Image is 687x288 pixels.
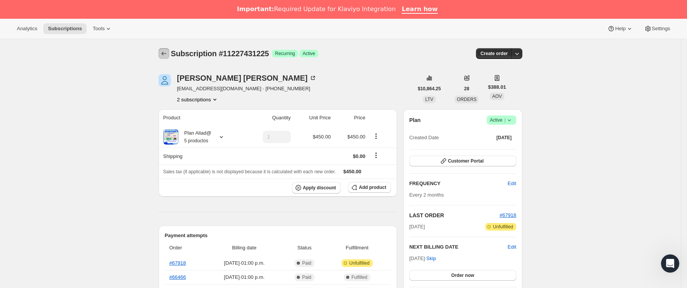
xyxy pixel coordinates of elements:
button: Create order [476,48,512,59]
span: Unfulfilled [349,260,370,266]
span: [DATE] · 01:00 p.m. [208,273,281,281]
button: Shipping actions [370,151,382,159]
h2: NEXT BILLING DATE [409,243,508,251]
button: Subscriptions [43,23,87,34]
h2: LAST ORDER [409,212,500,219]
span: Settings [652,26,670,32]
span: Subscriptions [48,26,82,32]
span: $0.00 [353,153,365,159]
button: 28 [460,83,474,94]
span: Create order [481,50,508,57]
span: Analytics [17,26,37,32]
button: $10,864.25 [413,83,445,94]
small: 5 productos [184,138,208,143]
button: Settings [640,23,675,34]
th: Product [159,109,243,126]
span: [DATE] [409,223,425,231]
span: 28 [464,86,469,92]
a: #67918 [169,260,186,266]
span: AOV [492,94,502,99]
th: Unit Price [293,109,333,126]
span: Active [303,50,315,57]
th: Price [333,109,368,126]
button: Analytics [12,23,42,34]
button: Tools [88,23,117,34]
span: Fulfillment [328,244,386,252]
a: #66466 [169,274,186,280]
span: $450.00 [343,169,361,174]
span: $450.00 [347,134,365,140]
span: Diana Patricia [159,74,171,86]
span: Add product [359,184,386,190]
span: $10,864.25 [418,86,441,92]
button: Subscriptions [159,48,169,59]
button: Apply discount [292,182,341,194]
span: [EMAIL_ADDRESS][DOMAIN_NAME] · [PHONE_NUMBER] [177,85,317,93]
h2: Payment attempts [165,232,391,239]
button: Edit [503,177,521,190]
div: [PERSON_NAME] [PERSON_NAME] [177,74,317,82]
span: [DATE] · [409,255,436,261]
span: $388.01 [488,83,506,91]
button: Skip [422,252,440,265]
span: Subscription #11227431225 [171,49,269,58]
span: Apply discount [303,185,336,191]
span: Order now [451,272,474,278]
span: Recurring [275,50,295,57]
span: Status [286,244,324,252]
span: $450.00 [313,134,331,140]
span: Paid [302,260,311,266]
button: #67918 [500,212,516,219]
button: Product actions [370,132,382,140]
span: Sales tax (if applicable) is not displayed because it is calculated with each new order. [163,169,336,174]
button: Order now [409,270,516,281]
span: Every 2 months [409,192,444,198]
span: | [504,117,505,123]
th: Quantity [243,109,293,126]
h2: Plan [409,116,421,124]
h2: FREQUENCY [409,180,508,187]
img: product img [163,129,178,145]
b: Important: [237,5,274,13]
button: Add product [348,182,391,193]
span: Active [490,116,513,124]
span: Billing date [208,244,281,252]
span: [DATE] · 01:00 p.m. [208,259,281,267]
button: Customer Portal [409,156,516,166]
button: Product actions [177,96,219,103]
button: Help [603,23,638,34]
span: Created Date [409,134,439,142]
span: Fulfilled [352,274,367,280]
span: Tools [93,26,105,32]
button: Edit [508,243,516,251]
iframe: Intercom live chat [661,254,679,273]
a: Learn how [402,5,438,14]
span: LTV [425,97,433,102]
span: Skip [426,255,436,262]
button: [DATE] [492,132,516,143]
span: Help [615,26,625,32]
div: Required Update for Klaviyo Integration [237,5,396,13]
span: Unfulfilled [493,224,513,230]
span: Edit [508,180,516,187]
span: Paid [302,274,311,280]
span: Customer Portal [448,158,484,164]
th: Order [165,239,205,256]
a: #67918 [500,212,516,218]
span: [DATE] [496,135,512,141]
span: ORDERS [457,97,476,102]
div: Plan Aliad@ [178,129,211,145]
th: Shipping [159,148,243,164]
